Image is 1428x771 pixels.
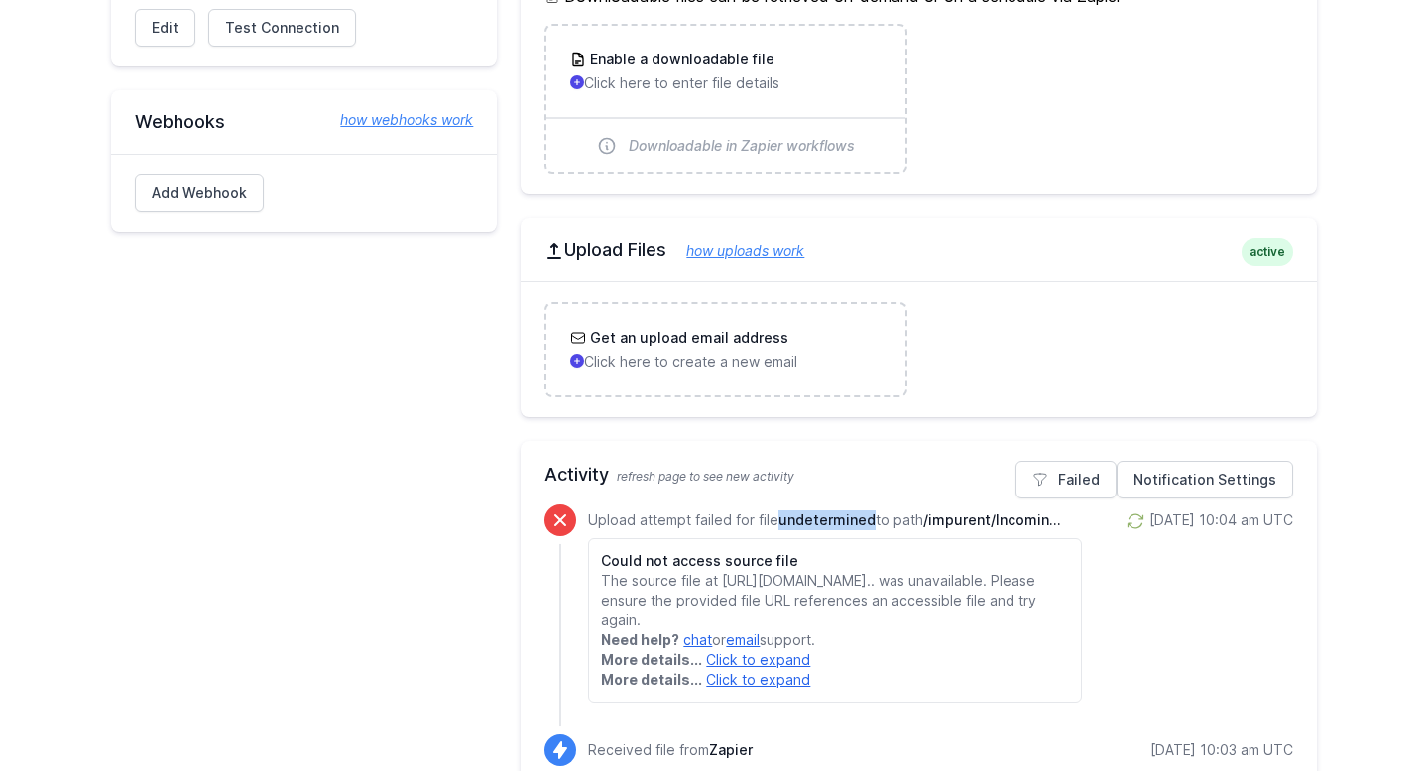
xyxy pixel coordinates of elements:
[546,304,904,395] a: Get an upload email address Click here to create a new email
[601,630,1068,650] p: or support.
[601,671,702,688] strong: More details...
[601,571,1068,630] p: The source file at [URL][DOMAIN_NAME].. was unavailable. Please ensure the provided file URL refe...
[135,110,473,134] h2: Webhooks
[570,352,881,372] p: Click here to create a new email
[544,461,1293,489] h2: Activity
[709,741,753,758] span: Zapier
[683,631,712,648] a: chat
[1149,510,1293,530] div: [DATE] 10:04 am UTC
[225,18,339,38] span: Test Connection
[778,511,876,528] span: undetermined
[588,510,1081,530] p: Upload attempt failed for file to path
[588,740,753,760] p: Received file from
[544,238,1293,262] h2: Upload Files
[320,110,473,130] a: how webhooks work
[1329,672,1404,747] iframe: Drift Widget Chat Controller
[135,174,264,212] a: Add Webhook
[706,671,810,688] a: Click to expand
[586,328,788,348] h3: Get an upload email address
[586,50,774,69] h3: Enable a downloadable file
[601,551,1068,571] h6: Could not access source file
[208,9,356,47] a: Test Connection
[135,9,195,47] a: Edit
[629,136,855,156] span: Downloadable in Zapier workflows
[923,511,1061,528] span: /impurent/Incoming/Unpaid Day 7
[1242,238,1293,266] span: active
[666,242,804,259] a: how uploads work
[617,469,794,484] span: refresh page to see new activity
[1150,740,1293,760] div: [DATE] 10:03 am UTC
[546,26,904,172] a: Enable a downloadable file Click here to enter file details Downloadable in Zapier workflows
[726,631,760,648] a: email
[706,651,810,668] a: Click to expand
[1015,461,1117,498] a: Failed
[601,651,702,668] strong: More details...
[601,631,679,648] strong: Need help?
[1117,461,1293,498] a: Notification Settings
[570,73,881,93] p: Click here to enter file details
